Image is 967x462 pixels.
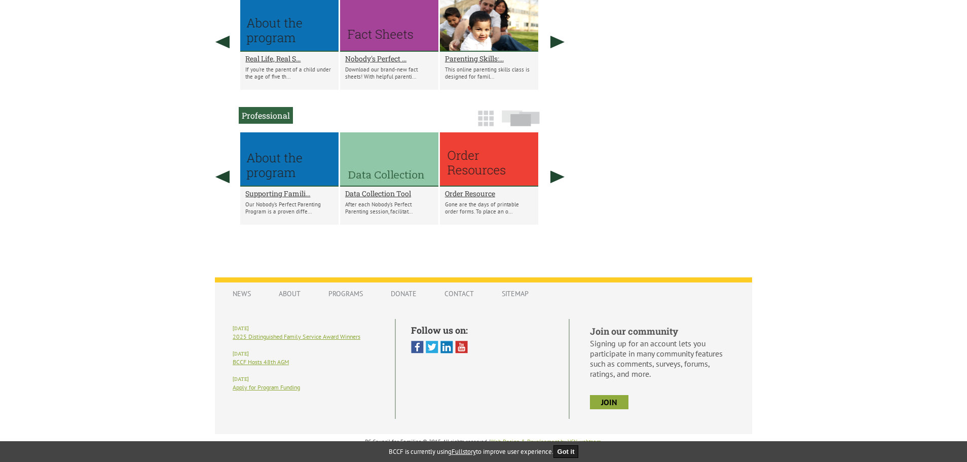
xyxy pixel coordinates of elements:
[445,189,533,198] a: Order Resource
[478,111,494,126] img: grid-icon.png
[445,201,533,215] p: Gone are the days of printable order forms. To place an o...
[239,107,293,124] h2: Professional
[445,66,533,80] p: This online parenting skills class is designed for famil...
[590,325,734,337] h5: Join our community
[233,333,360,340] a: 2025 Distinguished Family Service Award Winners
[318,284,373,303] a: Programs
[426,341,438,353] img: Twitter
[340,132,438,225] li: Data Collection Tool
[434,284,484,303] a: Contact
[475,115,497,131] a: Grid View
[440,341,453,353] img: Linked In
[245,201,333,215] p: Our Nobody’s Perfect Parenting Program is a proven diffe...
[345,201,433,215] p: After each Nobody’s Perfect Parenting session, facilitat...
[492,284,539,303] a: Sitemap
[502,110,540,126] img: slide-icon.png
[245,66,333,80] p: If you’re the parent of a child under the age of five th...
[233,350,380,357] h6: [DATE]
[245,189,333,198] a: Supporting Famili...
[440,132,538,225] li: Order Resource
[215,438,752,445] p: BC Council for Families © 2015, All rights reserved. | .
[445,54,533,63] a: Parenting Skills:...
[233,325,380,332] h6: [DATE]
[381,284,427,303] a: Donate
[233,383,300,391] a: Apply for Program Funding
[499,115,543,131] a: Slide View
[455,341,468,353] img: You Tube
[411,341,424,353] img: Facebook
[269,284,311,303] a: About
[233,358,289,366] a: BCCF Hosts 48th AGM
[345,66,433,80] p: Download our brand-new fact sheets! With helpful parenti...
[553,445,579,458] button: Got it
[452,447,476,456] a: Fullstory
[345,189,433,198] a: Data Collection Tool
[590,395,628,409] a: join
[411,324,553,336] h5: Follow us on:
[233,376,380,382] h6: [DATE]
[245,54,333,63] a: Real Life, Real S...
[222,284,261,303] a: News
[240,132,339,225] li: Supporting Families, Reducing Risk
[590,338,734,379] p: Signing up for an account lets you participate in many community features such as comments, surve...
[491,438,601,445] a: Web Design & Development by VCN webteam
[345,54,433,63] a: Nobody's Perfect ...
